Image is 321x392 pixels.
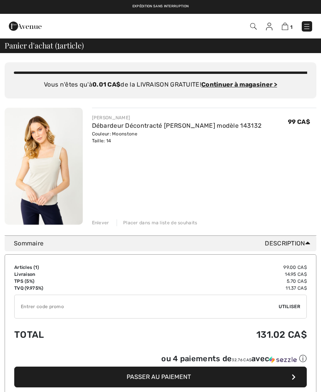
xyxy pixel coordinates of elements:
span: Passer au paiement [127,373,191,380]
div: ou 4 paiements de32.76 CA$avecSezzle Cliquez pour en savoir plus sur Sezzle [14,354,307,367]
td: Total [14,322,123,348]
img: Débardeur Décontracté Col Carré modèle 143132 [5,108,83,225]
td: Articles ( ) [14,264,123,271]
div: ou 4 paiements de avec [161,354,307,364]
span: 1 [35,265,37,270]
div: Enlever [92,219,109,226]
div: Vous n'êtes qu'à de la LIVRAISON GRATUITE! [14,80,307,89]
a: Débardeur Décontracté [PERSON_NAME] modèle 143132 [92,122,262,129]
td: 5.70 CA$ [123,278,307,285]
strong: 0.01 CA$ [92,81,120,88]
td: TPS (5%) [14,278,123,285]
td: 131.02 CA$ [123,322,307,348]
td: TVQ (9.975%) [14,285,123,292]
span: 32.76 CA$ [232,358,251,362]
span: 1 [57,40,60,50]
img: 1ère Avenue [9,18,42,34]
span: Utiliser [279,303,300,310]
td: 11.37 CA$ [123,285,307,292]
a: 1 [282,22,293,31]
span: 99 CA$ [288,118,310,125]
div: Couleur: Moonstone Taille: 14 [92,130,262,144]
div: [PERSON_NAME] [92,114,262,121]
span: Panier d'achat ( article) [5,42,84,49]
span: 1 [290,24,293,30]
input: Code promo [15,295,279,318]
div: Placer dans ma liste de souhaits [117,219,197,226]
a: 1ère Avenue [9,22,42,29]
img: Mes infos [266,23,273,30]
img: Sezzle [269,356,297,363]
img: Recherche [250,23,257,30]
div: Sommaire [14,239,313,248]
img: Menu [303,23,311,30]
td: Livraison [14,271,123,278]
td: 99.00 CA$ [123,264,307,271]
a: Continuer à magasiner > [201,81,277,88]
button: Passer au paiement [14,367,307,387]
span: Description [265,239,313,248]
img: Panier d'achat [282,23,288,30]
td: 14.95 CA$ [123,271,307,278]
